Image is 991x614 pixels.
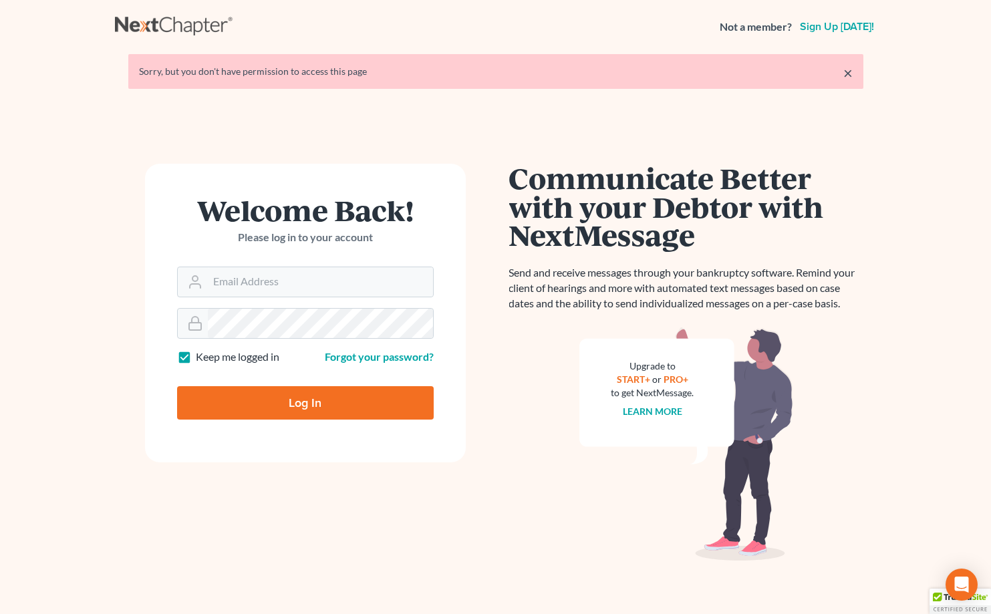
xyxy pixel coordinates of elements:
[509,164,863,249] h1: Communicate Better with your Debtor with NextMessage
[196,349,279,365] label: Keep me logged in
[208,267,433,297] input: Email Address
[843,65,853,81] a: ×
[579,327,793,561] img: nextmessage_bg-59042aed3d76b12b5cd301f8e5b87938c9018125f34e5fa2b7a6b67550977c72.svg
[509,265,863,311] p: Send and receive messages through your bankruptcy software. Remind your client of hearings and mo...
[720,19,792,35] strong: Not a member?
[177,196,434,224] h1: Welcome Back!
[946,569,978,601] div: Open Intercom Messenger
[139,65,853,78] div: Sorry, but you don't have permission to access this page
[177,230,434,245] p: Please log in to your account
[325,350,434,363] a: Forgot your password?
[930,589,991,614] div: TrustedSite Certified
[611,359,694,373] div: Upgrade to
[664,373,688,385] a: PRO+
[617,373,650,385] a: START+
[611,386,694,400] div: to get NextMessage.
[623,406,682,417] a: Learn more
[797,21,877,32] a: Sign up [DATE]!
[652,373,662,385] span: or
[177,386,434,420] input: Log In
